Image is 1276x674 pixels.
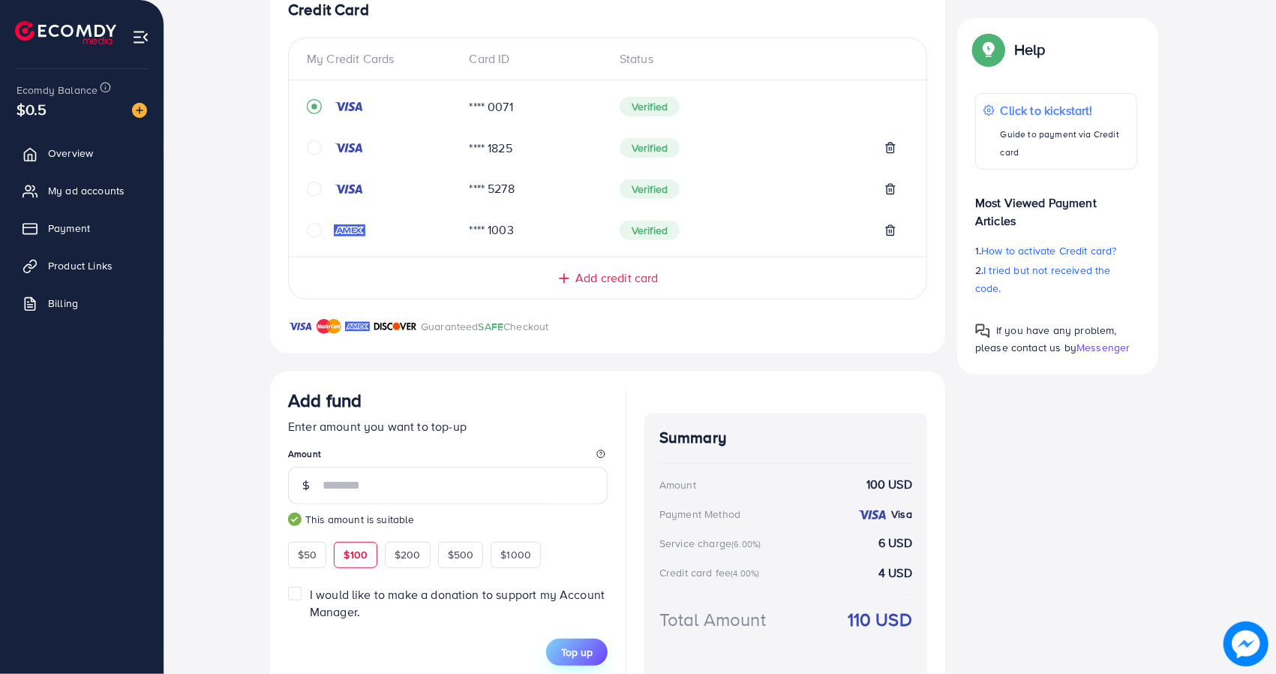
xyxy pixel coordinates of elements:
[11,138,152,168] a: Overview
[620,179,680,199] span: Verified
[975,182,1137,230] p: Most Viewed Payment Articles
[374,317,417,335] img: brand
[334,101,364,113] img: credit
[132,103,147,118] img: image
[500,547,531,562] span: $1000
[307,182,322,197] svg: circle
[659,477,696,492] div: Amount
[288,390,362,411] h3: Add fund
[298,547,317,562] span: $50
[561,645,593,660] span: Top up
[334,224,365,236] img: credit
[11,251,152,281] a: Product Links
[288,512,608,527] small: This amount is suitable
[975,323,990,339] img: Popup guide
[659,565,764,580] div: Credit card fee
[731,538,761,550] small: (6.00%)
[344,547,368,562] span: $100
[620,221,680,240] span: Verified
[11,213,152,243] a: Payment
[310,586,605,620] span: I would like to make a donation to support my Account Manager.
[1001,125,1129,161] p: Guide to payment via Credit card
[15,21,116,44] img: logo
[11,176,152,206] a: My ad accounts
[608,50,908,68] div: Status
[17,83,98,98] span: Ecomdy Balance
[620,97,680,116] span: Verified
[878,534,912,552] strong: 6 USD
[479,319,504,334] span: SAFE
[458,50,608,68] div: Card ID
[288,1,927,20] h4: Credit Card
[857,509,887,521] img: credit
[659,429,912,447] h4: Summary
[288,317,313,335] img: brand
[395,547,421,562] span: $200
[307,140,322,155] svg: circle
[546,639,608,666] button: Top up
[307,99,322,114] svg: record circle
[334,142,364,154] img: credit
[659,507,740,522] div: Payment Method
[659,536,765,551] div: Service charge
[288,513,302,526] img: guide
[575,269,658,287] span: Add credit card
[307,223,322,238] svg: circle
[620,138,680,158] span: Verified
[288,447,608,466] legend: Amount
[17,98,47,120] span: $0.5
[48,146,93,161] span: Overview
[731,567,759,579] small: (4.00%)
[975,323,1117,355] span: If you have any problem, please contact us by
[848,606,912,633] strong: 110 USD
[866,476,912,493] strong: 100 USD
[48,258,113,273] span: Product Links
[659,606,766,633] div: Total Amount
[975,261,1137,297] p: 2.
[48,221,90,236] span: Payment
[891,507,912,522] strong: Visa
[421,317,549,335] p: Guaranteed Checkout
[288,417,608,435] p: Enter amount you want to top-up
[975,263,1111,296] span: I tried but not received the code.
[1001,101,1129,119] p: Click to kickstart!
[345,317,370,335] img: brand
[975,36,1002,63] img: Popup guide
[48,296,78,311] span: Billing
[1223,621,1268,666] img: image
[1014,41,1046,59] p: Help
[334,183,364,195] img: credit
[448,547,474,562] span: $500
[11,288,152,318] a: Billing
[132,29,149,46] img: menu
[48,183,125,198] span: My ad accounts
[307,50,458,68] div: My Credit Cards
[1076,340,1130,355] span: Messenger
[878,564,912,582] strong: 4 USD
[975,242,1137,260] p: 1.
[317,317,341,335] img: brand
[981,243,1116,258] span: How to activate Credit card?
